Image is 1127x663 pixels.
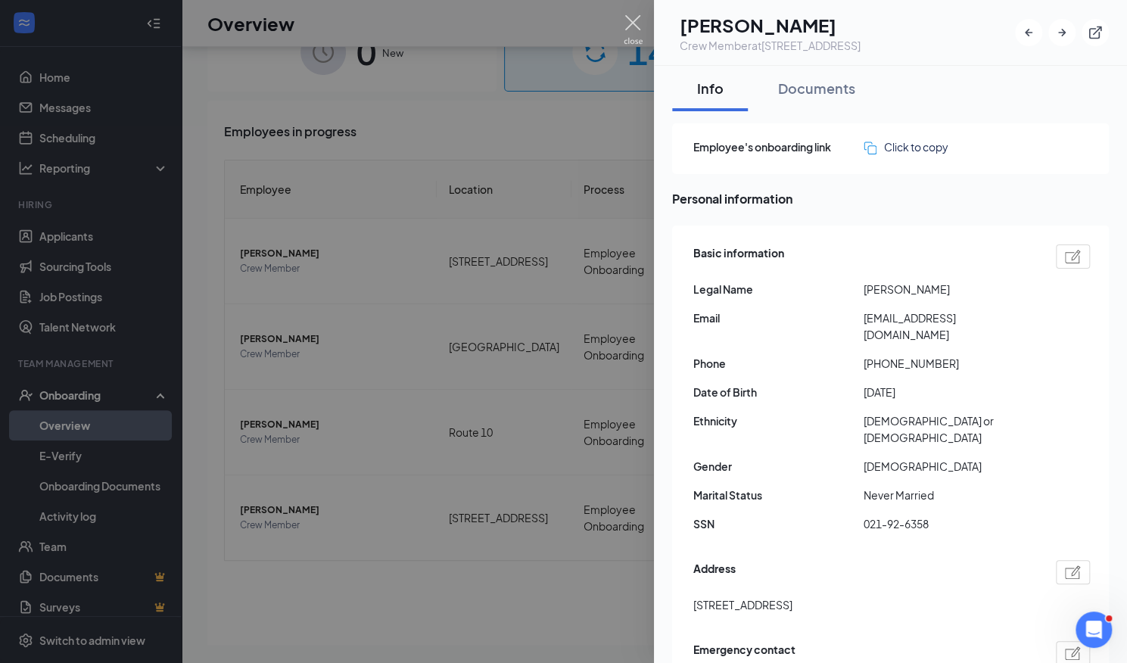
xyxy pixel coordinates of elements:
[864,384,1034,400] span: [DATE]
[693,244,784,269] span: Basic information
[687,79,733,98] div: Info
[672,189,1109,208] span: Personal information
[1021,25,1036,40] svg: ArrowLeftNew
[680,12,861,38] h1: [PERSON_NAME]
[1076,612,1112,648] iframe: Intercom live chat
[693,412,864,429] span: Ethnicity
[1082,19,1109,46] button: ExternalLink
[1048,19,1076,46] button: ArrowRight
[693,355,864,372] span: Phone
[693,487,864,503] span: Marital Status
[693,139,864,155] span: Employee's onboarding link
[864,458,1034,475] span: [DEMOGRAPHIC_DATA]
[864,412,1034,446] span: [DEMOGRAPHIC_DATA] or [DEMOGRAPHIC_DATA]
[864,487,1034,503] span: Never Married
[864,139,948,155] button: Click to copy
[864,142,876,154] img: click-to-copy.71757273a98fde459dfc.svg
[1088,25,1103,40] svg: ExternalLink
[1015,19,1042,46] button: ArrowLeftNew
[693,560,736,584] span: Address
[778,79,855,98] div: Documents
[693,515,864,532] span: SSN
[693,310,864,326] span: Email
[864,310,1034,343] span: [EMAIL_ADDRESS][DOMAIN_NAME]
[680,38,861,53] div: Crew Member at [STREET_ADDRESS]
[693,384,864,400] span: Date of Birth
[693,281,864,297] span: Legal Name
[864,515,1034,532] span: 021-92-6358
[864,281,1034,297] span: [PERSON_NAME]
[1054,25,1069,40] svg: ArrowRight
[693,596,792,613] span: [STREET_ADDRESS]
[693,458,864,475] span: Gender
[864,355,1034,372] span: [PHONE_NUMBER]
